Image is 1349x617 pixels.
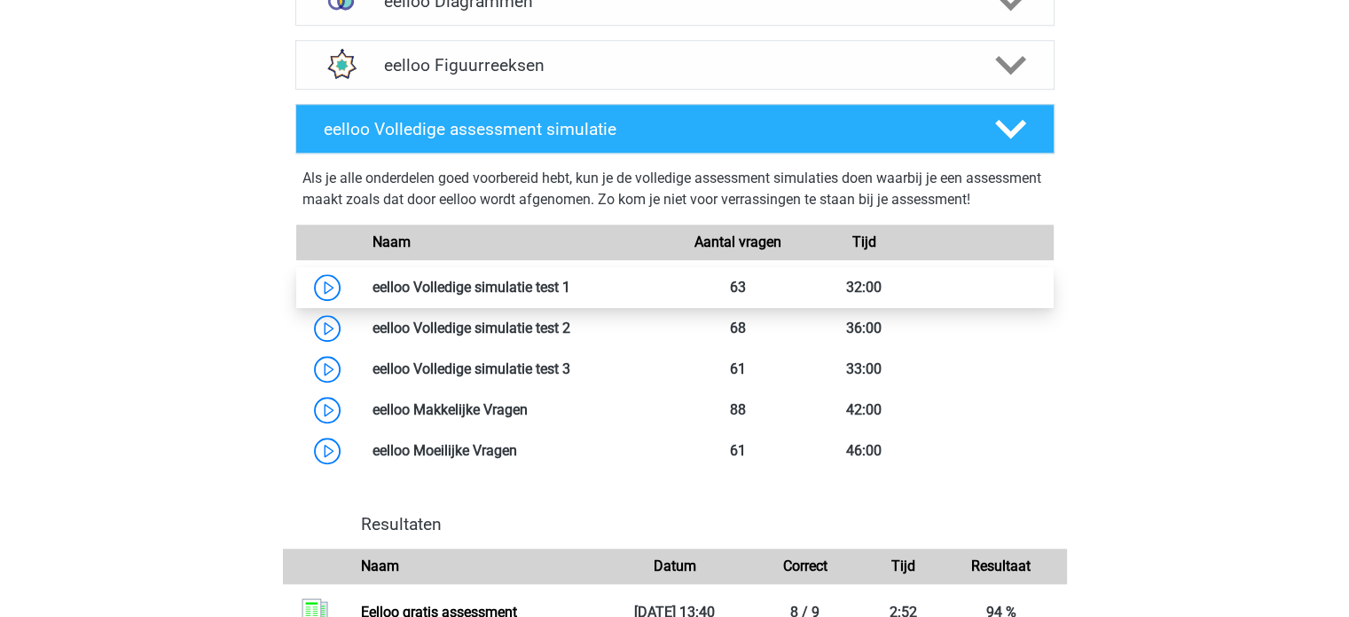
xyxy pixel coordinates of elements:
[288,104,1062,154] a: eelloo Volledige assessment simulatie
[324,119,966,139] h4: eelloo Volledige assessment simulatie
[936,556,1066,577] div: Resultaat
[801,232,927,253] div: Tijd
[359,232,675,253] div: Naam
[359,277,675,298] div: eelloo Volledige simulatie test 1
[361,514,1053,534] h4: Resultaten
[384,55,965,75] h4: eelloo Figuurreeksen
[348,556,609,577] div: Naam
[359,440,675,462] div: eelloo Moeilijke Vragen
[359,318,675,339] div: eelloo Volledige simulatie test 2
[288,40,1062,90] a: figuurreeksen eelloo Figuurreeksen
[609,556,740,577] div: Datum
[318,42,364,88] img: figuurreeksen
[359,359,675,380] div: eelloo Volledige simulatie test 3
[302,168,1047,218] div: Als je alle onderdelen goed voorbereid hebt, kun je de volledige assessment simulaties doen waarb...
[674,232,800,253] div: Aantal vragen
[359,399,675,421] div: eelloo Makkelijke Vragen
[870,556,936,577] div: Tijd
[740,556,870,577] div: Correct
